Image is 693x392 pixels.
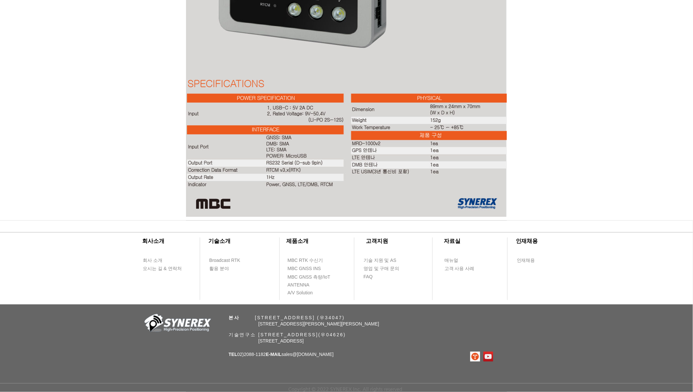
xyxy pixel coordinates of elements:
[444,258,458,264] span: 매뉴얼
[287,238,309,245] span: ​제품소개
[364,258,396,264] span: 기술 지원 및 AS
[209,257,247,265] a: Broadcast RTK
[209,238,231,245] span: ​기술소개
[618,364,693,392] iframe: Wix Chat
[209,265,247,273] a: 활용 분야
[483,352,493,362] img: 유튜브 사회 아이콘
[142,238,165,245] span: ​회사소개
[363,257,412,265] a: 기술 지원 및 AS
[444,238,460,245] span: ​자료실
[288,386,402,392] span: Copyright © 2022 SYNEREX Inc. All rights reserved
[142,265,187,273] a: 오시는 길 & 연락처
[470,352,480,362] img: 티스토리로고
[444,265,482,273] a: 고객 사용 사례
[141,313,213,335] img: 회사_로고-removebg-preview.png
[444,257,482,265] a: 매뉴얼
[258,339,304,344] span: [STREET_ADDRESS]
[288,266,321,272] span: MBC GNSS INS
[143,266,182,272] span: 오시는 길 & 연락처
[142,257,180,265] a: 회사 소개
[364,274,373,281] span: FAQ
[363,265,401,273] a: 영업 및 구매 문의
[143,258,162,264] span: 회사 소개
[470,352,493,362] ul: SNS 모음
[229,332,346,338] span: 기술연구소 [STREET_ADDRESS](우04626)
[209,266,229,272] span: 활용 분야
[258,322,379,327] span: [STREET_ADDRESS][PERSON_NAME][PERSON_NAME]
[229,352,237,357] span: TEL
[287,265,328,273] a: MBC GNSS INS
[363,273,401,281] a: FAQ
[287,289,325,297] a: A/V Solution
[366,238,388,245] span: ​고객지원
[287,273,345,282] a: MBC GNSS 측량/IoT
[266,352,282,357] span: E-MAIL
[229,352,334,357] span: 02)2088-1182 sales
[229,315,345,321] span: ​ [STREET_ADDRESS] (우34047)
[444,266,475,272] span: 고객 사용 사례
[517,258,535,264] span: 인재채용
[516,238,538,245] span: ​인재채용
[288,282,309,289] span: ANTENNA
[288,274,330,281] span: MBC GNSS 측량/IoT
[288,290,313,297] span: A/V Solution
[288,258,323,264] span: MBC RTK 수신기
[292,352,334,357] a: @[DOMAIN_NAME]
[229,315,240,321] span: 본사
[287,281,325,289] a: ANTENNA
[516,257,548,265] a: 인재채용
[364,266,400,272] span: 영업 및 구매 문의
[209,258,240,264] span: Broadcast RTK
[287,257,336,265] a: MBC RTK 수신기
